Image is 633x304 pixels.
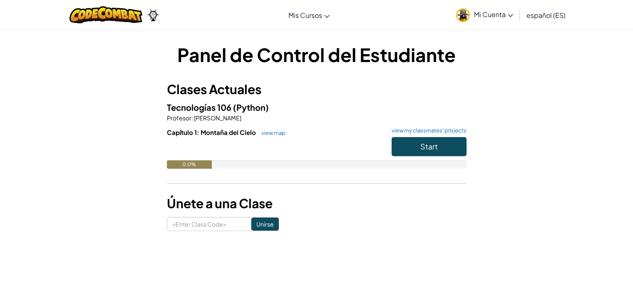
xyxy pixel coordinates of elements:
[167,102,233,112] span: Tecnologías 106
[420,142,438,151] span: Start
[146,9,160,21] img: Ozaria
[387,128,467,133] a: view my classmates' projects
[167,42,467,67] h1: Panel de Control del Estudiante
[70,6,142,23] img: CodeCombat logo
[167,80,467,99] h3: Clases Actuales
[167,160,212,169] div: 0.0%
[251,217,279,231] input: Unirse
[452,2,517,28] a: Mi Cuenta
[257,130,285,136] a: view map
[522,4,570,26] a: español (ES)
[474,10,513,19] span: Mi Cuenta
[193,114,241,122] span: [PERSON_NAME]
[526,11,566,20] span: español (ES)
[167,217,251,231] input: <Enter Class Code>
[233,102,269,112] span: (Python)
[167,194,467,213] h3: Únete a una Clase
[167,128,257,136] span: Capítulo 1: Montaña del Cielo
[288,11,322,20] span: Mis Cursos
[191,114,193,122] span: :
[456,8,470,22] img: avatar
[284,4,334,26] a: Mis Cursos
[167,114,191,122] span: Profesor
[392,137,467,156] button: Start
